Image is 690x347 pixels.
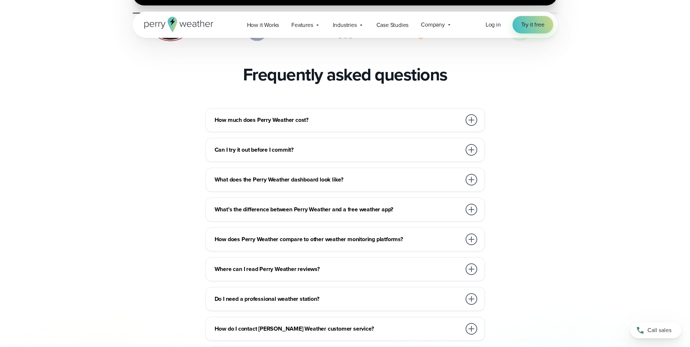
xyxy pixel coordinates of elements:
h2: Frequently asked questions [243,64,447,85]
h3: What does the Perry Weather dashboard look like? [215,175,461,184]
h3: Can I try it out before I commit? [215,145,461,154]
span: Call sales [647,326,671,335]
h3: Do I need a professional weather station? [215,295,461,303]
span: Try it free [521,20,545,29]
h3: How does Perry Weather compare to other weather monitoring platforms? [215,235,461,244]
h3: What’s the difference between Perry Weather and a free weather app? [215,205,461,214]
a: Try it free [512,16,553,33]
span: Features [291,21,313,29]
span: How it Works [247,21,279,29]
span: Company [421,20,445,29]
a: Call sales [630,322,681,338]
h3: How do I contact [PERSON_NAME] Weather customer service? [215,324,461,333]
a: Log in [486,20,501,29]
h3: Where can I read Perry Weather reviews? [215,265,461,274]
span: Case Studies [376,21,409,29]
h3: How much does Perry Weather cost? [215,116,461,124]
a: How it Works [241,17,286,32]
span: Industries [333,21,357,29]
a: Case Studies [370,17,415,32]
